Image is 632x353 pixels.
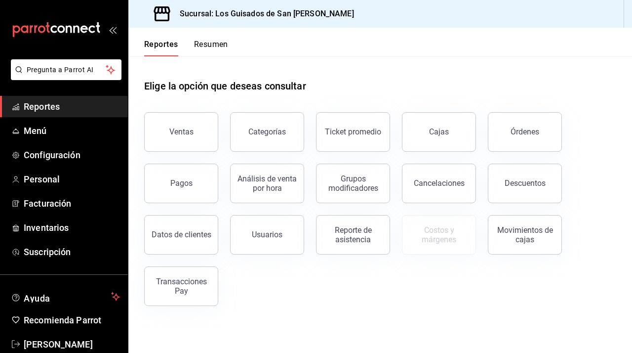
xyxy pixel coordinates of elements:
[24,173,120,186] span: Personal
[151,277,212,296] div: Transacciones Pay
[24,124,120,137] span: Menú
[172,8,354,20] h3: Sucursal: Los Guisados de San [PERSON_NAME]
[322,225,384,244] div: Reporte de asistencia
[144,164,218,203] button: Pagos
[27,65,106,75] span: Pregunta a Parrot AI
[144,112,218,152] button: Ventas
[144,215,218,255] button: Datos de clientes
[24,338,120,351] span: [PERSON_NAME]
[24,197,120,210] span: Facturación
[144,40,178,56] button: Reportes
[252,230,282,239] div: Usuarios
[24,245,120,259] span: Suscripción
[488,112,562,152] button: Órdenes
[408,225,470,244] div: Costos y márgenes
[194,40,228,56] button: Resumen
[248,127,286,136] div: Categorías
[488,164,562,203] button: Descuentos
[316,215,390,255] button: Reporte de asistencia
[505,178,546,188] div: Descuentos
[429,127,449,136] div: Cajas
[402,112,476,152] button: Cajas
[230,164,304,203] button: Análisis de venta por hora
[316,164,390,203] button: Grupos modificadores
[152,230,211,239] div: Datos de clientes
[316,112,390,152] button: Ticket promedio
[169,127,194,136] div: Ventas
[237,174,298,193] div: Análisis de venta por hora
[144,266,218,306] button: Transacciones Pay
[494,225,555,244] div: Movimientos de cajas
[488,215,562,255] button: Movimientos de cajas
[24,291,107,303] span: Ayuda
[402,164,476,203] button: Cancelaciones
[11,59,121,80] button: Pregunta a Parrot AI
[144,40,228,56] div: navigation tabs
[230,215,304,255] button: Usuarios
[170,178,193,188] div: Pagos
[24,221,120,234] span: Inventarios
[230,112,304,152] button: Categorías
[414,178,465,188] div: Cancelaciones
[24,313,120,327] span: Recomienda Parrot
[24,148,120,162] span: Configuración
[322,174,384,193] div: Grupos modificadores
[325,127,381,136] div: Ticket promedio
[402,215,476,255] button: Contrata inventarios para ver este reporte
[109,26,117,34] button: open_drawer_menu
[511,127,539,136] div: Órdenes
[7,72,121,82] a: Pregunta a Parrot AI
[144,79,306,93] h1: Elige la opción que deseas consultar
[24,100,120,113] span: Reportes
